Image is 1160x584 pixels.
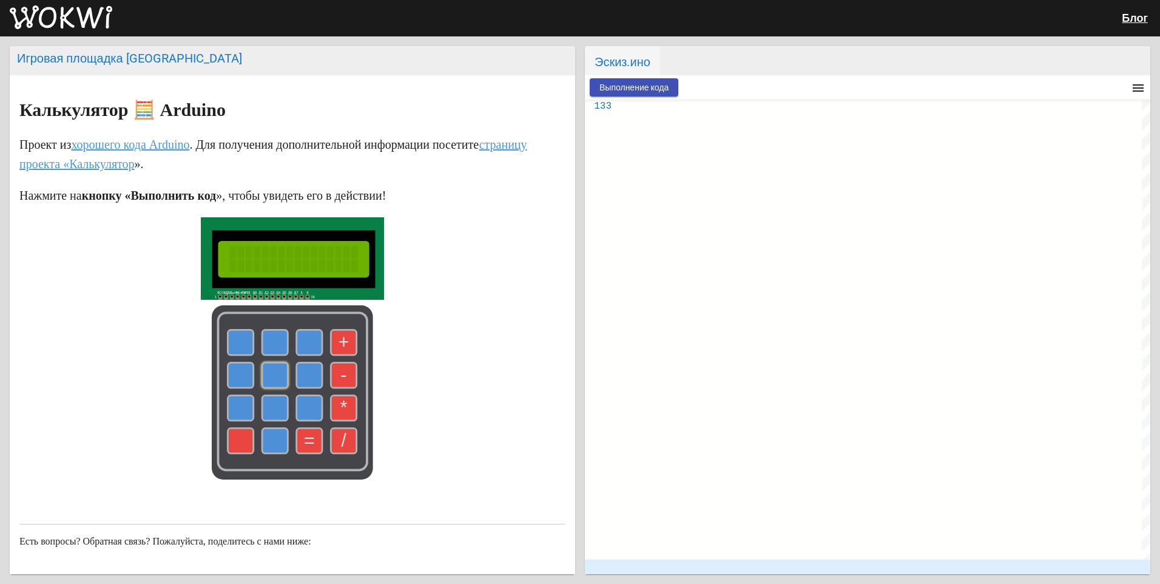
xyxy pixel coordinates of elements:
p: Проект из . Для получения дополнительной информации посетите ». [19,135,565,174]
p: Нажмите на », чтобы увидеть его в действии! [19,186,565,205]
span: Есть вопросы? Обратная связь? Пожалуйста, поделитесь с нами ниже: [19,536,311,546]
img: Вокви [10,5,112,30]
h1: Калькулятор 🧮 Arduino [19,100,565,120]
b: кнопку «Выполнить код [82,189,217,202]
a: хорошего кода Arduino [71,138,189,151]
span: Эскиз.ино [585,46,660,75]
a: Блог [1122,12,1148,24]
button: Выполнение кода [590,78,678,97]
font: Игровая площадка [GEOGRAPHIC_DATA] [17,51,242,66]
mat-icon: menu [1131,81,1145,95]
span: Выполнение кода [599,83,669,92]
a: страницу проекта «Калькулятор [19,138,527,171]
div: 133 [585,100,612,113]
